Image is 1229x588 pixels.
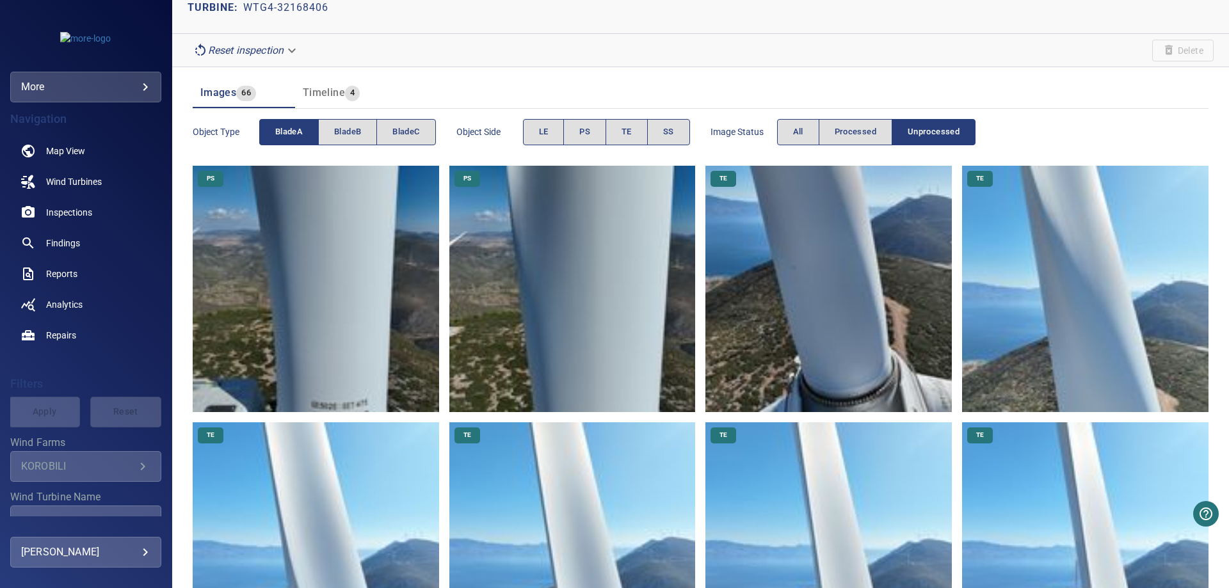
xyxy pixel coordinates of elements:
a: findings noActive [10,228,161,258]
a: map noActive [10,136,161,166]
a: inspections noActive [10,197,161,228]
div: objectSide [523,119,690,145]
div: Wind Farms [10,451,161,482]
h4: Filters [10,377,161,390]
span: bladeA [275,125,303,139]
span: TE [199,431,222,440]
button: LE [523,119,565,145]
span: 66 [236,86,256,100]
span: TE [968,431,992,440]
span: Map View [46,145,85,157]
span: Unprocessed [908,125,960,139]
a: analytics noActive [10,289,161,320]
span: 4 [345,86,360,100]
button: bladeC [376,119,435,145]
span: Image Status [711,125,777,138]
button: All [777,119,819,145]
button: bladeB [318,119,377,145]
span: Unable to delete the inspection due to your user permissions [1152,40,1214,61]
span: TE [456,431,479,440]
span: TE [968,174,992,183]
span: Object Side [456,125,523,138]
button: SS [647,119,690,145]
a: repairs noActive [10,320,161,351]
span: SS [663,125,674,139]
button: TE [606,119,648,145]
span: Images [200,86,236,99]
span: Inspections [46,206,92,219]
label: Wind Turbine Name [10,492,161,502]
span: Timeline [303,86,345,99]
div: [PERSON_NAME] [21,542,150,562]
div: more [10,72,161,102]
span: Object type [193,125,259,138]
span: Analytics [46,298,83,311]
span: Reports [46,267,77,280]
button: bladeA [259,119,319,145]
div: Wind Turbine Name [10,505,161,536]
span: Findings [46,237,80,250]
em: Reset inspection [208,44,284,56]
div: Reset inspection [188,39,304,61]
a: reports noActive [10,258,161,289]
button: Unprocessed [892,119,976,145]
h4: Navigation [10,113,161,125]
span: PS [199,174,222,183]
div: more [21,77,150,97]
span: PS [456,174,479,183]
span: Processed [835,125,876,139]
span: bladeB [334,125,361,139]
div: imageStatus [777,119,976,145]
span: PS [579,125,590,139]
span: Wind Turbines [46,175,102,188]
button: PS [563,119,606,145]
button: Processed [819,119,892,145]
img: more-logo [60,32,111,45]
span: bladeC [392,125,419,139]
div: objectType [259,119,436,145]
a: windturbines noActive [10,166,161,197]
div: KOROBILI [21,460,135,472]
span: Repairs [46,329,76,342]
span: All [793,125,803,139]
span: TE [712,431,735,440]
span: LE [539,125,549,139]
span: TE [712,174,735,183]
label: Wind Farms [10,438,161,448]
span: TE [622,125,632,139]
